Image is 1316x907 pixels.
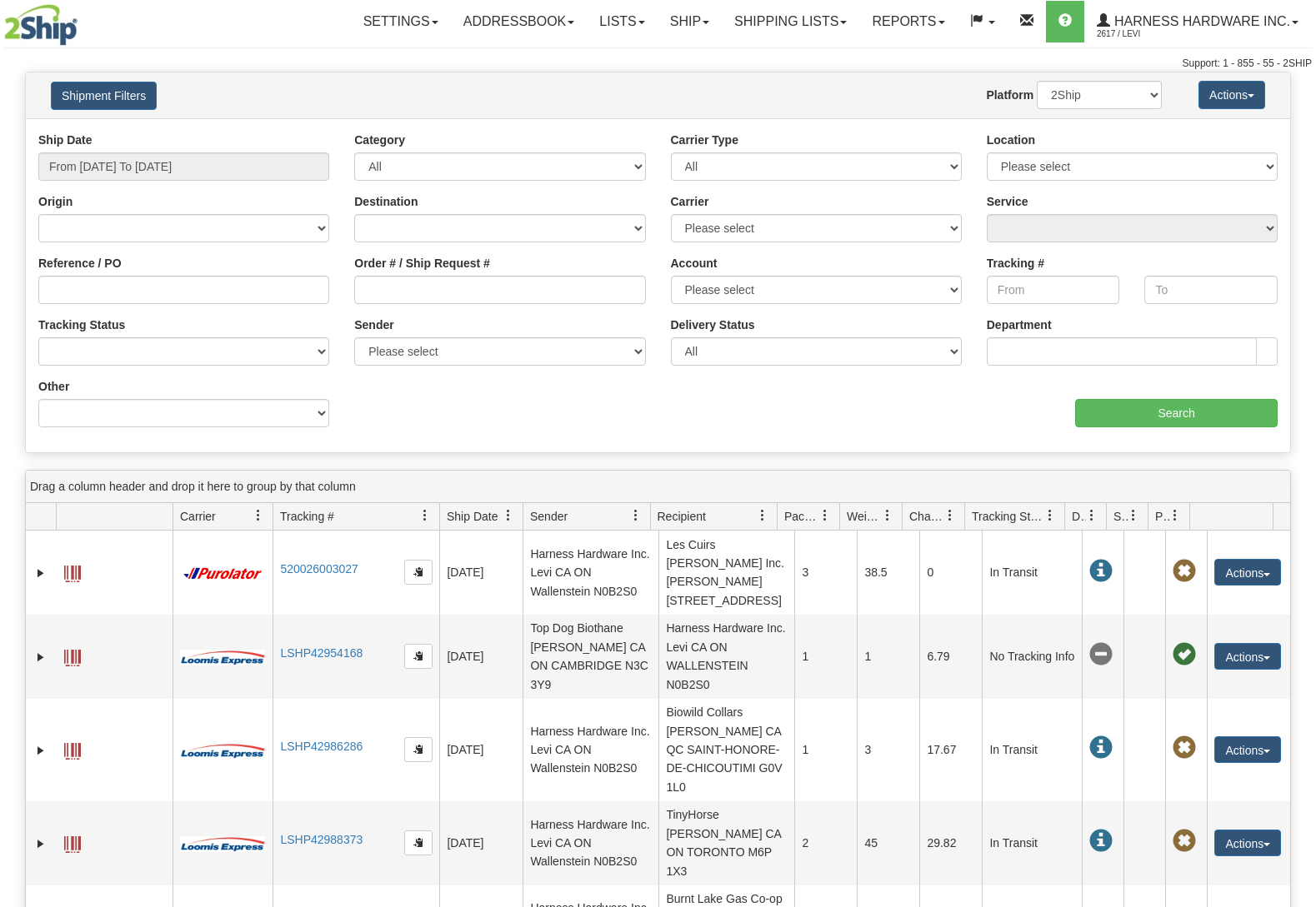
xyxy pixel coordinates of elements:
[439,615,523,699] td: [DATE]
[671,132,738,148] label: Carrier Type
[671,193,709,210] label: Carrier
[622,501,650,530] a: Sender filter column settings
[280,508,334,525] span: Tracking #
[523,801,658,885] td: Harness Hardware Inc. Levi CA ON Wallenstein N0B2S0
[523,615,658,699] td: Top Dog Biothane [PERSON_NAME] CA ON CAMBRIDGE N3C 3Y9
[658,615,794,699] td: Harness Hardware Inc. Levi CA ON WALLENSTEIN N0B2S0
[919,531,982,615] td: 0
[658,531,794,615] td: Les Cuirs [PERSON_NAME] Inc. [PERSON_NAME][STREET_ADDRESS]
[1155,508,1169,525] span: Pickup Status
[280,646,363,660] a: LSHP42954168
[530,508,568,525] span: Sender
[64,642,81,669] a: Label
[180,649,265,665] img: 30 - Loomis Express
[722,1,859,42] a: Shipping lists
[439,801,523,885] td: [DATE]
[180,567,265,580] img: 11 - Purolator
[64,735,81,762] a: Label
[987,255,1044,272] label: Tracking #
[1214,830,1281,856] button: Actions
[811,501,839,530] a: Packages filter column settings
[354,193,418,210] label: Destination
[354,316,393,333] label: Sender
[1173,643,1196,666] span: Pickup Successfully created
[936,501,964,530] a: Charge filter column settings
[919,801,982,885] td: 29.82
[4,4,78,46] img: logo2617.jpg
[1214,736,1281,763] button: Actions
[180,508,216,525] span: Carrier
[494,501,523,530] a: Ship Date filter column settings
[1089,830,1113,853] span: In Transit
[180,835,265,852] img: 30 - Loomis Express
[280,740,363,753] a: LSHP42986286
[280,833,363,846] a: LSHP42988373
[986,87,1033,103] label: Platform
[38,316,125,333] label: Tracking Status
[857,531,919,615] td: 38.5
[1078,501,1106,530] a: Delivery Status filter column settings
[794,699,857,801] td: 1
[658,508,706,525] span: Recipient
[1214,559,1281,586] button: Actions
[354,132,405,148] label: Category
[671,316,755,333] label: Delivery Status
[982,531,1082,615] td: In Transit
[987,193,1028,210] label: Service
[1278,368,1314,538] iframe: chat widget
[404,830,433,855] button: Copy to clipboard
[857,801,919,885] td: 45
[451,1,588,42] a: Addressbook
[658,1,722,42] a: Ship
[794,615,857,699] td: 1
[1173,736,1196,760] span: Pickup Not Assigned
[587,1,657,42] a: Lists
[873,501,902,530] a: Weight filter column settings
[748,501,777,530] a: Recipient filter column settings
[794,801,857,885] td: 2
[982,801,1082,885] td: In Transit
[51,82,157,110] button: Shipment Filters
[857,615,919,699] td: 1
[1097,26,1222,42] span: 2617 / Levi
[404,737,433,762] button: Copy to clipboard
[794,531,857,615] td: 3
[244,501,273,530] a: Carrier filter column settings
[909,508,944,525] span: Charge
[38,193,73,210] label: Origin
[1173,560,1196,583] span: Pickup Not Assigned
[447,508,498,525] span: Ship Date
[26,471,1290,503] div: grid grouping header
[1089,736,1113,760] span: In Transit
[1072,508,1086,525] span: Delivery Status
[411,501,439,530] a: Tracking # filter column settings
[351,1,451,42] a: Settings
[1214,643,1281,670] button: Actions
[439,531,523,615] td: [DATE]
[1119,501,1148,530] a: Shipment Issues filter column settings
[404,644,433,669] button: Copy to clipboard
[180,742,265,759] img: 30 - Loomis Express
[919,699,982,801] td: 17.67
[4,57,1312,71] div: Support: 1 - 855 - 55 - 2SHIP
[1173,830,1196,853] span: Pickup Not Assigned
[523,531,658,615] td: Harness Hardware Inc. Levi CA ON Wallenstein N0B2S0
[33,565,49,581] a: Expand
[439,699,523,801] td: [DATE]
[982,615,1082,699] td: No Tracking Info
[38,255,122,272] label: Reference / PO
[404,560,433,585] button: Copy to clipboard
[658,801,794,885] td: TinyHorse [PERSON_NAME] CA ON TORONTO M6P 1X3
[671,255,718,272] label: Account
[1198,81,1265,109] button: Actions
[280,562,358,576] a: 520026003027
[859,1,957,42] a: Reports
[1075,399,1278,427] input: Search
[658,699,794,801] td: Biowild Collars [PERSON_NAME] CA QC SAINT-HONORE-DE-CHICOUTIMI G0V 1L0
[64,558,81,585] a: Label
[523,699,658,801] td: Harness Hardware Inc. Levi CA ON Wallenstein N0B2S0
[33,649,49,665] a: Expand
[354,255,490,272] label: Order # / Ship Request #
[847,508,882,525] span: Weight
[972,508,1044,525] span: Tracking Status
